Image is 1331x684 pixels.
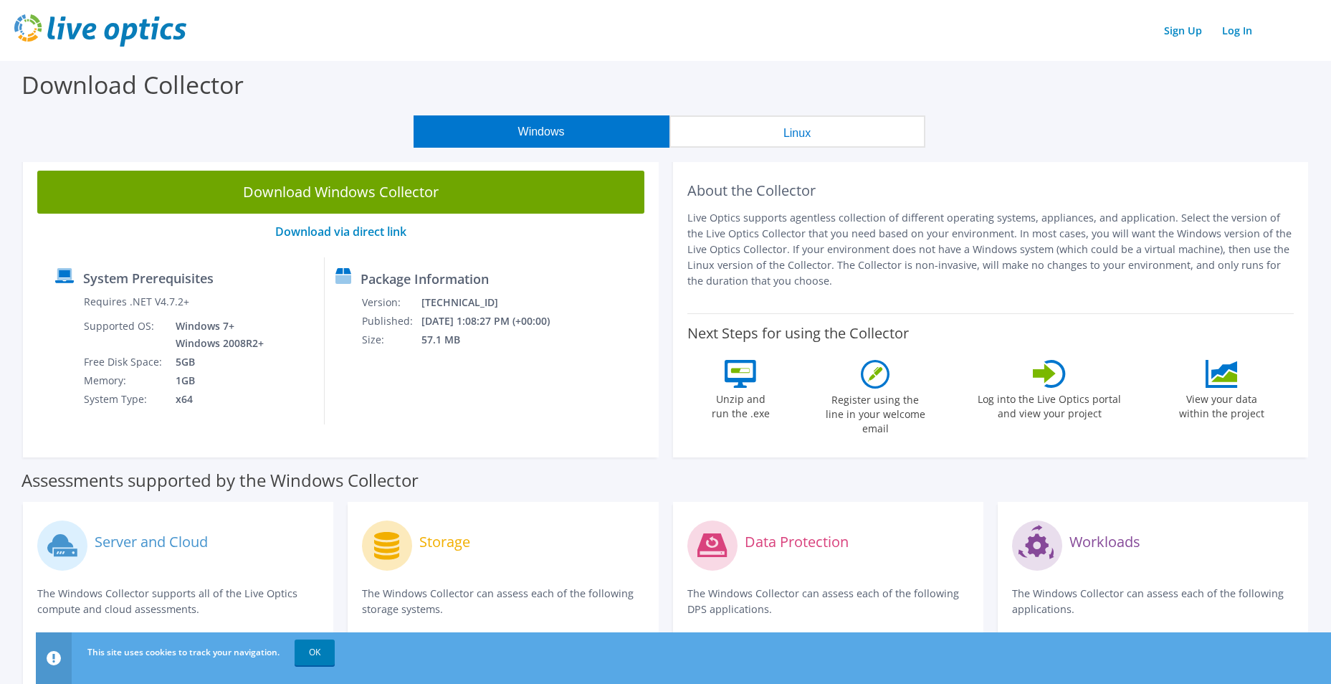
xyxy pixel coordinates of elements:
[362,586,644,617] p: The Windows Collector can assess each of the following storage systems.
[361,272,489,286] label: Package Information
[83,390,165,409] td: System Type:
[165,371,267,390] td: 1GB
[1069,535,1140,549] label: Workloads
[745,535,849,549] label: Data Protection
[421,293,569,312] td: [TECHNICAL_ID]
[165,353,267,371] td: 5GB
[361,293,421,312] td: Version:
[83,271,214,285] label: System Prerequisites
[687,210,1294,289] p: Live Optics supports agentless collection of different operating systems, appliances, and applica...
[687,182,1294,199] h2: About the Collector
[83,317,165,353] td: Supported OS:
[414,115,669,148] button: Windows
[83,371,165,390] td: Memory:
[295,640,335,665] a: OK
[669,115,925,148] button: Linux
[687,325,909,342] label: Next Steps for using the Collector
[419,535,470,549] label: Storage
[87,646,280,658] span: This site uses cookies to track your navigation.
[707,388,773,421] label: Unzip and run the .exe
[95,535,208,549] label: Server and Cloud
[37,171,644,214] a: Download Windows Collector
[83,353,165,371] td: Free Disk Space:
[1170,388,1273,421] label: View your data within the project
[14,14,186,47] img: live_optics_svg.svg
[361,331,421,349] td: Size:
[84,295,189,309] label: Requires .NET V4.7.2+
[361,312,421,331] td: Published:
[22,68,244,101] label: Download Collector
[977,388,1122,421] label: Log into the Live Optics portal and view your project
[421,331,569,349] td: 57.1 MB
[687,586,969,617] p: The Windows Collector can assess each of the following DPS applications.
[22,473,419,488] label: Assessments supported by the Windows Collector
[275,224,406,239] a: Download via direct link
[821,389,929,436] label: Register using the line in your welcome email
[165,390,267,409] td: x64
[165,317,267,353] td: Windows 7+ Windows 2008R2+
[1157,20,1209,41] a: Sign Up
[1215,20,1259,41] a: Log In
[421,312,569,331] td: [DATE] 1:08:27 PM (+00:00)
[1012,586,1294,617] p: The Windows Collector can assess each of the following applications.
[37,586,319,617] p: The Windows Collector supports all of the Live Optics compute and cloud assessments.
